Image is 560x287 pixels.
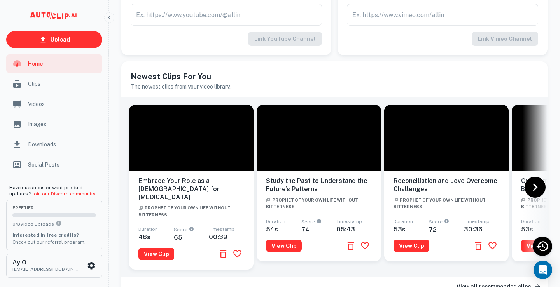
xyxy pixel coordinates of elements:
[429,226,464,233] h6: 72
[347,4,538,26] div: This feature is available to PRO users only.
[266,196,358,210] a: Prophet Of Your own Life Without Bitterness
[266,219,285,224] span: Duration
[12,259,82,266] h6: Ay O
[138,248,174,260] button: View Clip
[464,219,490,224] span: Timestamp
[138,204,231,218] a: Prophet Of Your own Life Without Bitterness
[12,206,96,210] span: free Tier
[266,177,372,193] h6: Study the Past to Understand the Future’s Patterns
[521,226,556,233] h6: 53 s
[32,191,96,197] a: Join our Discord community.
[443,219,449,226] div: An AI-calculated score on a clip's engagement potential, scored from 0 to 100.
[174,227,209,234] span: Score
[12,239,86,245] a: Check out our referral program.
[301,226,337,233] h6: 74
[138,177,244,201] h6: Embrace Your Role as a [DEMOGRAPHIC_DATA] for [MEDICAL_DATA]
[347,32,538,46] div: This feature is available to PRO users only.
[429,219,464,226] span: Score
[6,75,102,93] a: Clips
[28,140,98,149] span: Downloads
[28,100,98,108] span: Videos
[266,198,358,209] span: Prophet Of Your own Life Without Bitterness
[336,226,372,233] h6: 05:43
[394,198,486,209] span: Prophet Of Your own Life Without Bitterness
[131,71,538,82] h5: Newest Clips For You
[28,160,98,169] span: Social Posts
[138,205,231,217] span: Prophet Of Your own Life Without Bitterness
[9,185,96,197] span: Have questions or want product updates?
[266,226,301,233] h6: 54 s
[315,219,322,226] div: An AI-calculated score on a clip's engagement potential, scored from 0 to 100.
[131,4,322,26] div: This feature is available to PRO users only.
[56,220,62,226] svg: You can upload 3 videos per month on the free tier. Upgrade to upload more.
[28,120,98,129] span: Images
[394,196,486,210] a: Prophet Of Your own Life Without Bitterness
[394,177,499,193] h6: Reconciliation and Love Overcome Challenges
[12,220,96,228] p: 0 / 3 Video Uploads
[394,219,413,224] span: Duration
[521,240,557,252] button: View Clip
[138,226,158,232] span: Duration
[187,227,194,234] div: An AI-calculated score on a clip's engagement potential, scored from 0 to 100.
[533,237,552,256] div: Recent Activity
[394,226,429,233] h6: 53 s
[6,254,102,278] button: Ay O[EMAIL_ADDRESS][DOMAIN_NAME]
[28,80,98,88] span: Clips
[534,261,552,279] div: Open Intercom Messenger
[6,155,102,174] a: Social Posts
[394,240,429,252] button: View Clip
[28,59,98,68] span: Home
[347,4,538,26] input: Ex: https://www.vimeo.com/allin
[6,200,102,250] button: freeTier0/3Video UploadsYou can upload 3 videos per month on the free tier. Upgrade to upload mor...
[12,266,82,273] p: [EMAIL_ADDRESS][DOMAIN_NAME]
[6,54,102,73] a: Home
[6,95,102,113] a: Videos
[51,35,70,44] p: Upload
[6,135,102,154] a: Downloads
[336,219,362,224] span: Timestamp
[131,32,322,46] div: This feature is available to PRO users only.
[301,219,337,226] span: Score
[6,115,102,134] a: Images
[464,226,499,233] h6: 30:36
[174,234,209,241] h6: 65
[266,240,302,252] button: View Clip
[209,233,244,241] h6: 00:39
[6,31,102,48] a: Upload
[131,82,538,91] h6: The newest clips from your video library.
[521,219,541,224] span: Duration
[131,4,322,26] input: Ex: https://www.youtube.com/@allin
[138,233,174,241] h6: 46 s
[209,226,234,232] span: Timestamp
[12,231,96,238] p: Interested in free credits?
